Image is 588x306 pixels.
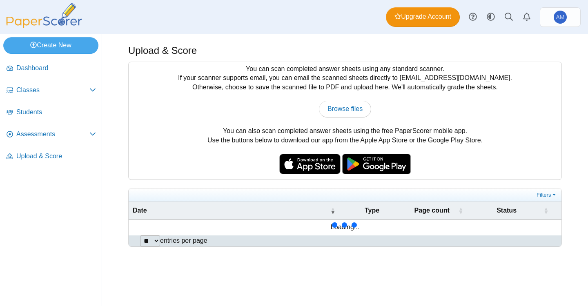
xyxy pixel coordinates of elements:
[16,86,89,95] span: Classes
[133,207,147,214] span: Date
[330,202,335,219] span: Date : Activate to remove sorting
[3,103,99,122] a: Students
[3,147,99,166] a: Upload & Score
[129,62,561,180] div: You can scan completed answer sheets using any standard scanner. If your scanner supports email, ...
[3,59,99,78] a: Dashboard
[414,207,450,214] span: Page count
[497,207,517,214] span: Status
[160,237,207,244] label: entries per page
[518,8,536,26] a: Alerts
[16,108,96,117] span: Students
[386,7,460,27] a: Upgrade Account
[543,202,548,219] span: Status : Activate to sort
[3,22,85,29] a: PaperScorer
[535,191,559,199] a: Filters
[319,101,371,117] a: Browse files
[279,154,341,174] img: apple-store-badge.svg
[3,37,98,53] a: Create New
[3,125,99,144] a: Assessments
[128,44,197,58] h1: Upload & Score
[16,152,96,161] span: Upload & Score
[3,3,85,28] img: PaperScorer
[394,12,451,21] span: Upgrade Account
[129,220,561,235] td: Loading...
[342,154,411,174] img: google-play-badge.png
[540,7,581,27] a: Akanke Mason-Hogans
[556,14,565,20] span: Akanke Mason-Hogans
[327,105,363,112] span: Browse files
[3,81,99,100] a: Classes
[16,130,89,139] span: Assessments
[16,64,96,73] span: Dashboard
[554,11,567,24] span: Akanke Mason-Hogans
[365,207,379,214] span: Type
[458,202,463,219] span: Page count : Activate to sort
